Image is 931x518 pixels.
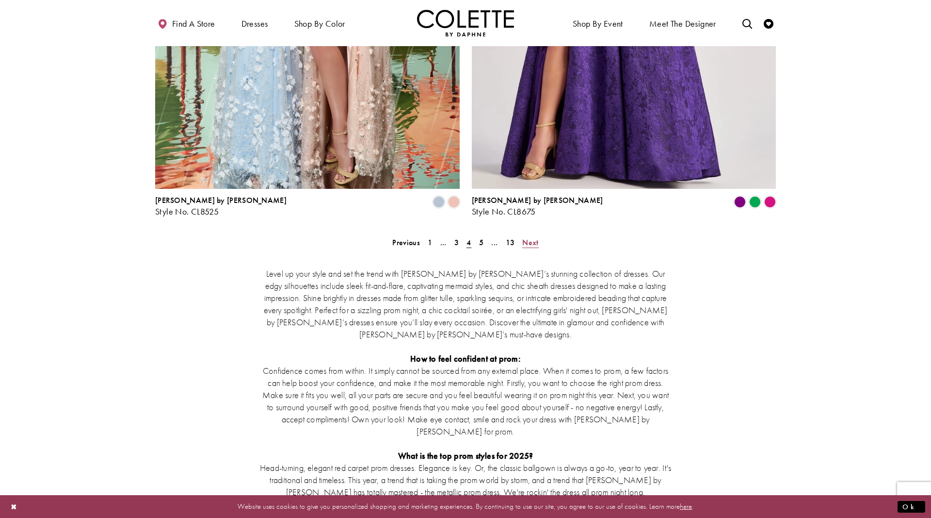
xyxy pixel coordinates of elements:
[259,365,672,437] p: Confidence comes from within. It simply cannot be sourced from any external place. When it comes ...
[503,235,518,250] a: Page 13
[466,237,471,248] span: 4
[425,235,435,250] a: Page 1
[761,10,776,36] a: Check Wishlist
[740,10,754,36] a: Toggle search
[488,235,500,250] a: ...
[172,19,215,29] span: Find a store
[749,196,761,208] i: Emerald
[155,195,287,205] span: [PERSON_NAME] by [PERSON_NAME]
[506,237,515,248] span: 13
[410,353,521,364] strong: How to feel confident at prom:
[476,235,486,250] a: Page 5
[239,10,271,36] span: Dresses
[647,10,719,36] a: Meet the designer
[155,10,217,36] a: Find a store
[428,237,432,248] span: 1
[259,267,672,340] p: Level up your style and set the trend with [PERSON_NAME] by [PERSON_NAME]’s stunning collection o...
[259,462,672,498] p: Head-turning, elegant red carpet prom dresses. Elegance is key. Or, the classic ballgown is alway...
[454,237,459,248] span: 3
[472,206,536,217] span: Style No. CL8675
[451,235,462,250] a: Page 3
[448,196,460,208] i: Peachy Pink
[440,237,447,248] span: ...
[392,237,419,248] span: Previous
[479,237,483,248] span: 5
[764,196,776,208] i: Fuchsia
[6,498,22,515] button: Close Dialog
[292,10,348,36] span: Shop by color
[155,206,219,217] span: Style No. CL8525
[155,196,287,217] div: Colette by Daphne Style No. CL8525
[649,19,716,29] span: Meet the designer
[472,195,603,205] span: [PERSON_NAME] by [PERSON_NAME]
[491,237,498,248] span: ...
[417,10,514,36] img: Colette by Daphne
[398,450,533,461] strong: What is the top prom styles for 2025?
[417,10,514,36] a: Visit Home Page
[522,237,538,248] span: Next
[70,500,861,513] p: Website uses cookies to give you personalized shopping and marketing experiences. By continuing t...
[680,501,692,511] a: here
[464,235,474,250] span: Current Page
[898,501,925,513] button: Submit Dialog
[570,10,626,36] span: Shop By Event
[734,196,746,208] i: Purple
[472,196,603,217] div: Colette by Daphne Style No. CL8675
[519,235,541,250] a: Next Page
[573,19,623,29] span: Shop By Event
[437,235,449,250] a: ...
[433,196,445,208] i: Ice Blue
[294,19,345,29] span: Shop by color
[389,235,422,250] a: Prev Page
[241,19,268,29] span: Dresses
